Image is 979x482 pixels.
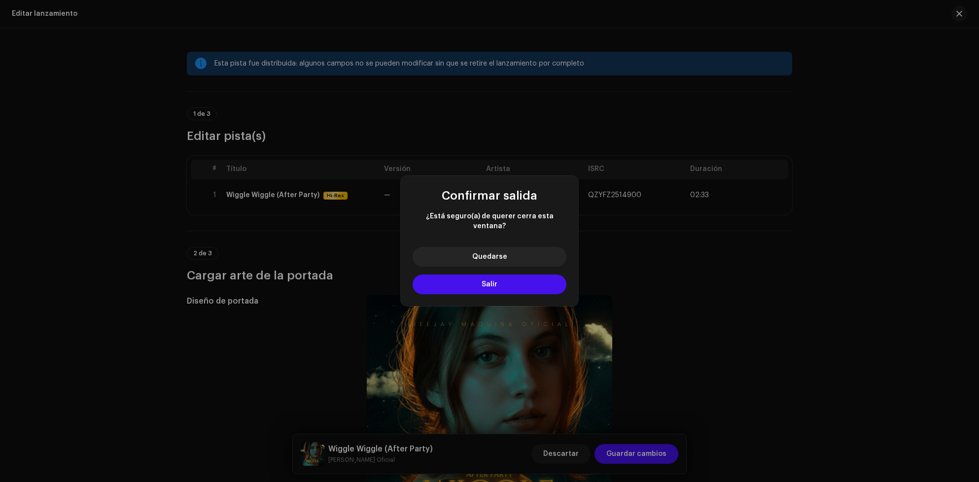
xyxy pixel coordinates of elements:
button: Salir [413,275,566,294]
span: Quedarse [472,253,507,260]
button: Quedarse [413,247,566,267]
span: Confirmar salida [442,190,537,202]
span: ¿Está seguro(a) de querer cerra esta ventana? [413,211,566,231]
span: Salir [482,281,497,288]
